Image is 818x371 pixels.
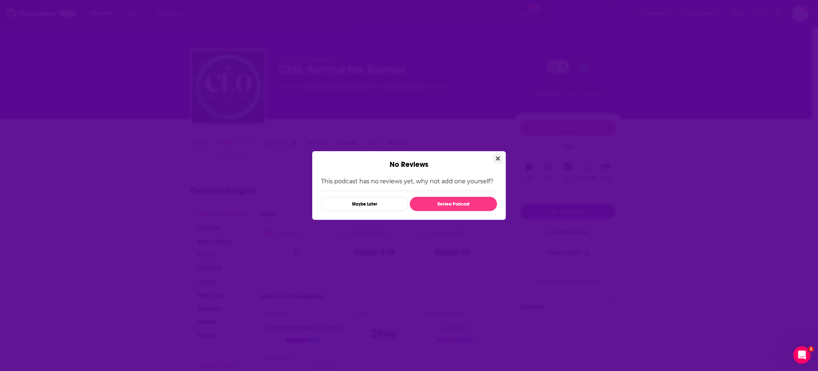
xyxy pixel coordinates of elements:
[410,197,497,211] button: Review Podcast
[321,178,497,185] p: This podcast has no reviews yet, why not add one yourself?
[493,154,503,163] button: Close
[321,197,408,211] button: Maybe Later
[312,151,506,169] div: No Reviews
[793,346,811,364] iframe: Intercom live chat
[808,346,814,352] span: 1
